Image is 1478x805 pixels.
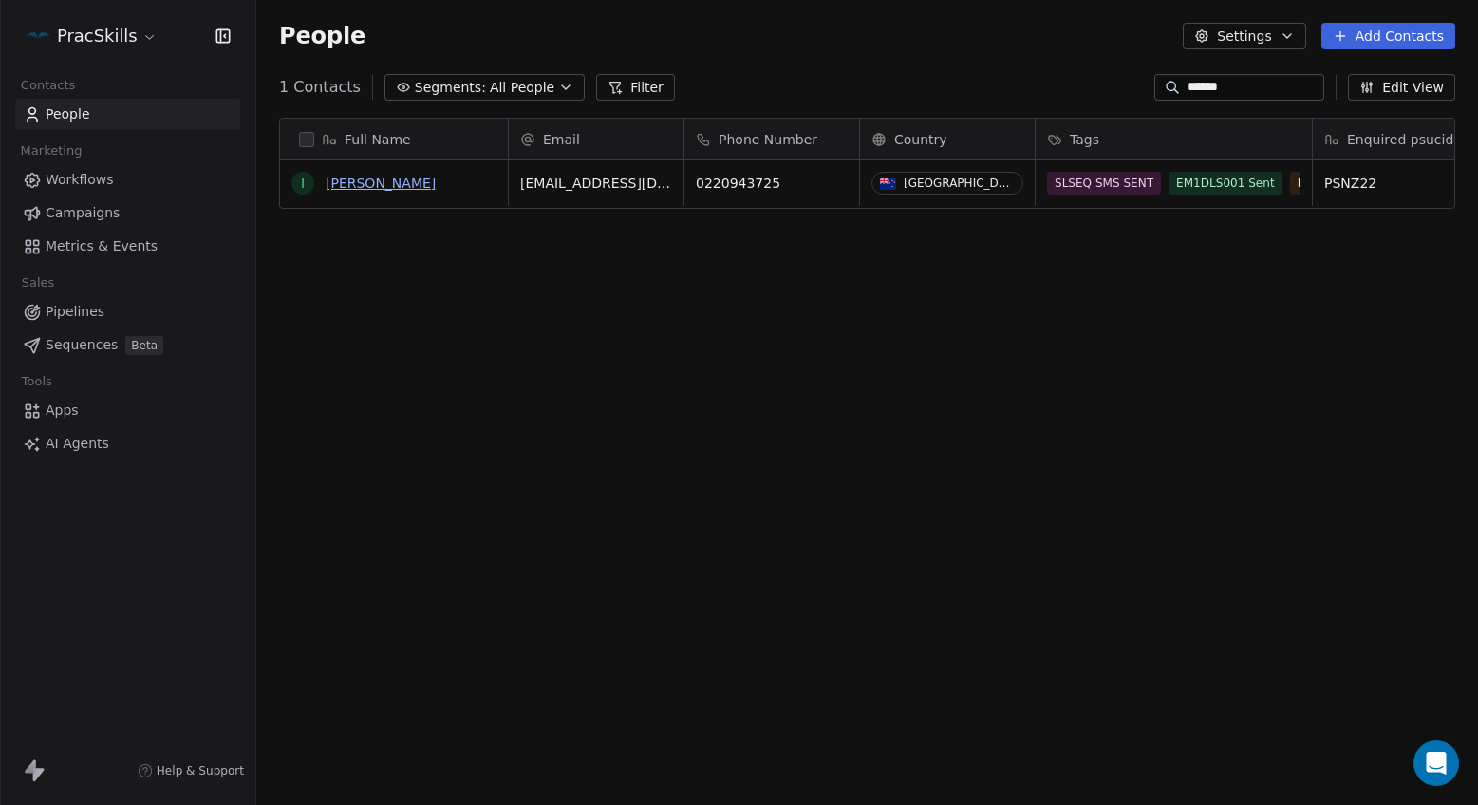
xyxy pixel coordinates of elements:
span: Country [894,130,947,149]
span: 0220943725 [696,174,848,193]
span: Help & Support [157,763,244,778]
span: Contacts [12,71,84,100]
span: People [279,22,365,50]
a: People [15,99,240,130]
div: Phone Number [684,119,859,159]
span: [EMAIL_ADDRESS][DOMAIN_NAME] [520,174,672,193]
span: Segments: [415,78,486,98]
span: Enquired psucid [1347,130,1453,149]
span: Full Name [345,130,411,149]
button: Settings [1183,23,1305,49]
div: Country [860,119,1035,159]
img: PracSkills%20Email%20Display%20Picture.png [27,25,49,47]
div: Open Intercom Messenger [1413,740,1459,786]
div: grid [280,160,509,781]
span: Metrics & Events [46,236,158,256]
span: Email [543,130,580,149]
span: Phone Number [719,130,817,149]
span: Pipelines [46,302,104,322]
span: 1 Contacts [279,76,361,99]
div: Email [509,119,683,159]
span: Tags [1070,130,1099,149]
span: Tools [13,367,60,396]
div: Tags [1036,119,1312,159]
span: PracSkills [57,24,138,48]
span: EM1DLS001 Sent [1169,172,1282,195]
span: Apps [46,401,79,421]
span: EM2DLS001 Sent [1290,172,1404,195]
a: Campaigns [15,197,240,229]
a: Help & Support [138,763,244,778]
span: All People [490,78,554,98]
a: [PERSON_NAME] [326,176,436,191]
span: Workflows [46,170,114,190]
span: Sequences [46,335,118,355]
a: Workflows [15,164,240,196]
a: Metrics & Events [15,231,240,262]
span: Beta [125,336,163,355]
a: SequencesBeta [15,329,240,361]
div: Full Name [280,119,508,159]
span: Sales [13,269,63,297]
button: Filter [596,74,675,101]
div: I [301,174,305,194]
a: Apps [15,395,240,426]
span: Marketing [12,137,90,165]
button: PracSkills [23,20,161,52]
span: Campaigns [46,203,120,223]
span: People [46,104,90,124]
button: Add Contacts [1321,23,1455,49]
div: [GEOGRAPHIC_DATA] [904,177,1015,190]
a: Pipelines [15,296,240,328]
span: PSNZ22 [1324,174,1476,193]
a: AI Agents [15,428,240,459]
span: AI Agents [46,434,109,454]
button: Edit View [1348,74,1455,101]
span: SLSEQ SMS SENT [1047,172,1161,195]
